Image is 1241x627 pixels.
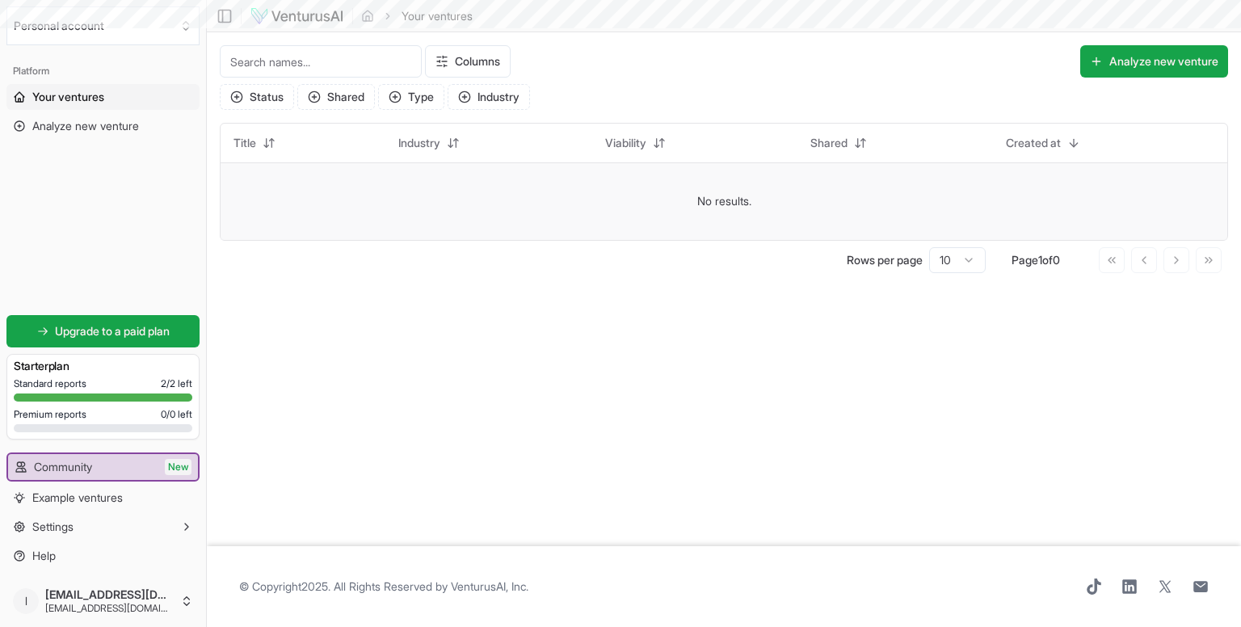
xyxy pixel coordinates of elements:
button: Title [224,130,285,156]
span: Title [233,135,256,151]
a: Upgrade to a paid plan [6,315,200,347]
a: Help [6,543,200,569]
span: Help [32,548,56,564]
span: Industry [398,135,440,151]
span: Analyze new venture [32,118,139,134]
p: Rows per page [847,252,923,268]
span: 0 / 0 left [161,408,192,421]
button: Shared [801,130,877,156]
span: Premium reports [14,408,86,421]
button: Analyze new venture [1080,45,1228,78]
span: New [165,459,191,475]
span: Page [1012,253,1038,267]
span: Community [34,459,92,475]
input: Search names... [220,45,422,78]
span: Standard reports [14,377,86,390]
button: Type [378,84,444,110]
h3: Starter plan [14,358,192,374]
a: Your ventures [6,84,200,110]
span: Viability [605,135,646,151]
span: 0 [1053,253,1060,267]
button: Viability [595,130,675,156]
span: Upgrade to a paid plan [55,323,170,339]
span: [EMAIL_ADDRESS][DOMAIN_NAME] [45,587,174,602]
button: Industry [448,84,530,110]
span: [EMAIL_ADDRESS][DOMAIN_NAME] [45,602,174,615]
a: VenturusAI, Inc [451,579,526,593]
span: Shared [810,135,848,151]
span: 2 / 2 left [161,377,192,390]
button: Shared [297,84,375,110]
span: Your ventures [32,89,104,105]
button: Status [220,84,294,110]
span: l [13,588,39,614]
a: Example ventures [6,485,200,511]
button: l[EMAIL_ADDRESS][DOMAIN_NAME][EMAIL_ADDRESS][DOMAIN_NAME] [6,582,200,621]
button: Settings [6,514,200,540]
a: CommunityNew [8,454,198,480]
span: Settings [32,519,74,535]
td: No results. [221,162,1227,240]
button: Columns [425,45,511,78]
div: Platform [6,58,200,84]
a: Analyze new venture [6,113,200,139]
span: of [1042,253,1053,267]
span: Created at [1006,135,1061,151]
span: Example ventures [32,490,123,506]
span: © Copyright 2025 . All Rights Reserved by . [239,579,528,595]
button: Industry [389,130,469,156]
span: 1 [1038,253,1042,267]
button: Created at [996,130,1090,156]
